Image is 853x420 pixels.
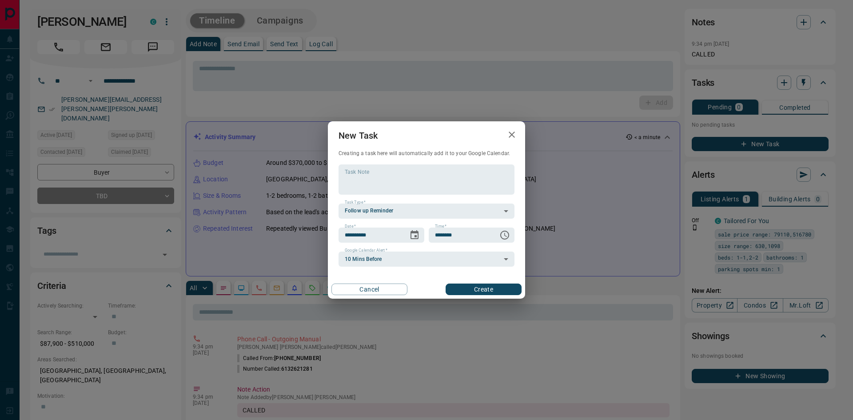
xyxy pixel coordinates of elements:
[328,121,388,150] h2: New Task
[339,204,514,219] div: Follow up Reminder
[446,284,522,295] button: Create
[331,284,407,295] button: Cancel
[435,224,446,229] label: Time
[339,252,514,267] div: 10 Mins Before
[345,248,387,253] label: Google Calendar Alert
[406,226,423,244] button: Choose date, selected date is Oct 28, 2025
[345,224,356,229] label: Date
[339,150,514,157] p: Creating a task here will automatically add it to your Google Calendar.
[496,226,514,244] button: Choose time, selected time is 6:00 PM
[345,200,366,205] label: Task Type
